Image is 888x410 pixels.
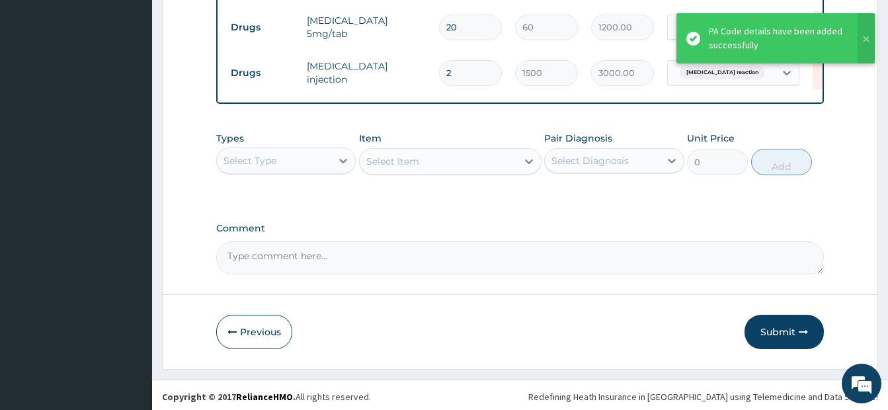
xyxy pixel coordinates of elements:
div: Select Type [223,154,276,167]
button: Previous [216,315,292,349]
td: Drugs [224,61,300,85]
button: Submit [745,315,824,349]
div: Redefining Heath Insurance in [GEOGRAPHIC_DATA] using Telemedicine and Data Science! [528,390,878,403]
img: d_794563401_company_1708531726252_794563401 [24,66,54,99]
span: We're online! [77,122,182,255]
button: Add [751,149,812,175]
span: [MEDICAL_DATA] reaction [680,66,765,79]
textarea: Type your message and hit 'Enter' [7,271,252,317]
label: Comment [216,223,824,234]
td: Drugs [224,15,300,40]
label: Pair Diagnosis [544,132,612,145]
td: [MEDICAL_DATA] injection [300,53,432,93]
td: [MEDICAL_DATA] 5mg/tab [300,7,432,47]
div: Select Diagnosis [551,154,629,167]
strong: Copyright © 2017 . [162,391,296,403]
div: Minimize live chat window [217,7,249,38]
label: Unit Price [687,132,735,145]
a: RelianceHMO [236,391,293,403]
label: Item [359,132,382,145]
div: PA Code details have been added successfully [709,24,845,52]
label: Types [216,133,244,144]
div: Chat with us now [69,74,222,91]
